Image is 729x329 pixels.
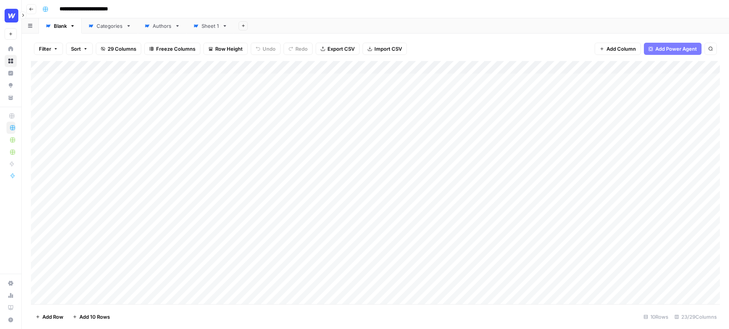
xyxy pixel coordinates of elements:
[82,18,138,34] a: Categories
[263,45,276,53] span: Undo
[66,43,93,55] button: Sort
[34,43,63,55] button: Filter
[153,22,172,30] div: Authors
[187,18,234,34] a: Sheet 1
[671,311,720,323] div: 23/29 Columns
[42,313,63,321] span: Add Row
[5,55,17,67] a: Browse
[655,45,697,53] span: Add Power Agent
[108,45,136,53] span: 29 Columns
[54,22,67,30] div: Blank
[251,43,281,55] button: Undo
[5,289,17,302] a: Usage
[71,45,81,53] span: Sort
[295,45,308,53] span: Redo
[203,43,248,55] button: Row Height
[215,45,243,53] span: Row Height
[5,67,17,79] a: Insights
[640,311,671,323] div: 10 Rows
[606,45,636,53] span: Add Column
[39,45,51,53] span: Filter
[644,43,702,55] button: Add Power Agent
[374,45,402,53] span: Import CSV
[138,18,187,34] a: Authors
[5,6,17,25] button: Workspace: Webflow
[5,91,17,104] a: Your Data
[39,18,82,34] a: Blank
[284,43,313,55] button: Redo
[79,313,110,321] span: Add 10 Rows
[363,43,407,55] button: Import CSV
[5,79,17,91] a: Opportunities
[202,22,219,30] div: Sheet 1
[156,45,195,53] span: Freeze Columns
[97,22,123,30] div: Categories
[96,43,141,55] button: 29 Columns
[5,277,17,289] a: Settings
[327,45,355,53] span: Export CSV
[5,9,18,22] img: Webflow Logo
[31,311,68,323] button: Add Row
[5,43,17,55] a: Home
[5,302,17,314] a: Learning Hub
[5,314,17,326] button: Help + Support
[316,43,360,55] button: Export CSV
[595,43,641,55] button: Add Column
[68,311,115,323] button: Add 10 Rows
[144,43,200,55] button: Freeze Columns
